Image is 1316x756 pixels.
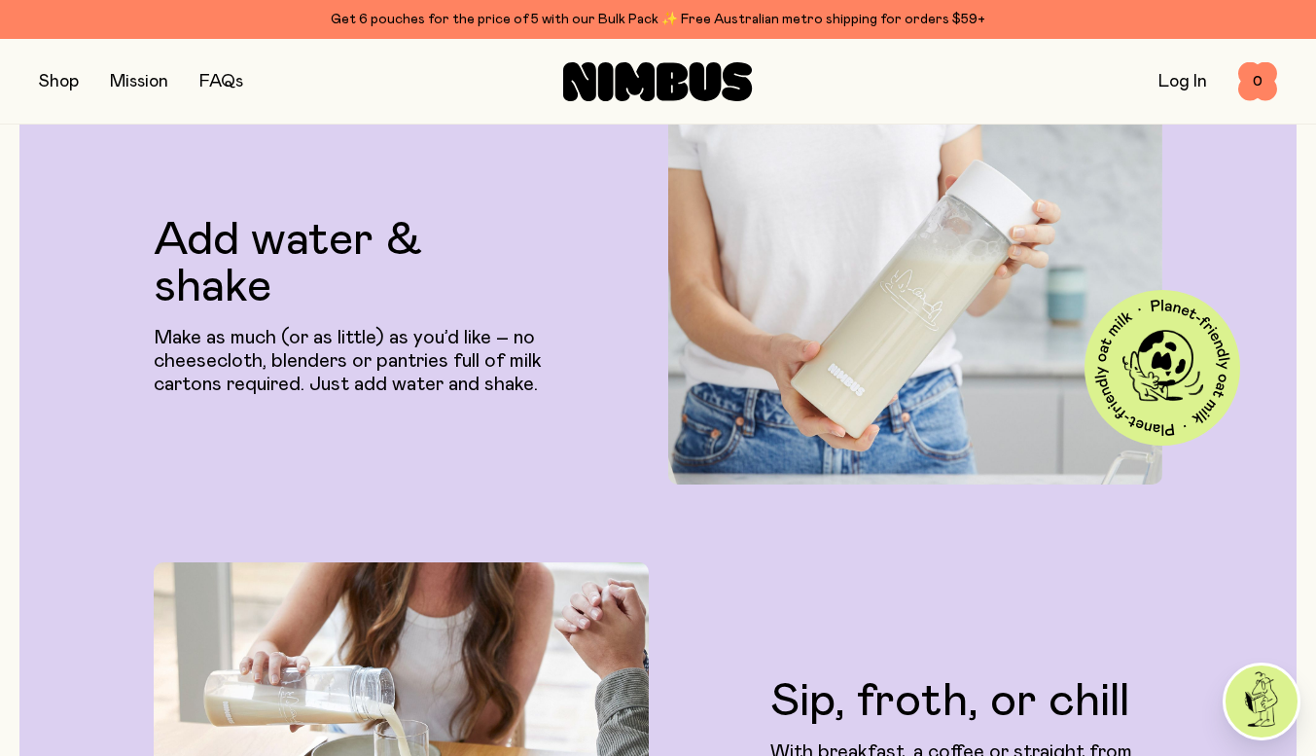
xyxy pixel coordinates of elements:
[1122,327,1203,408] img: illustration-earth.png
[1226,666,1298,738] img: agent
[154,217,546,310] h3: Add water & shake
[1238,62,1277,101] button: 0
[199,73,243,90] a: FAQs
[39,8,1277,31] div: Get 6 pouches for the price of 5 with our Bulk Pack ✨ Free Australian metro shipping for orders $59+
[110,73,168,90] a: Mission
[154,326,546,396] p: Make as much (or as little) as you’d like – no cheesecloth, blenders or pantries full of milk car...
[668,113,1163,485] img: Nimbus Shaker bottle being shaken up in hand
[1158,73,1207,90] a: Log In
[770,678,1162,725] h3: Sip, froth, or chill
